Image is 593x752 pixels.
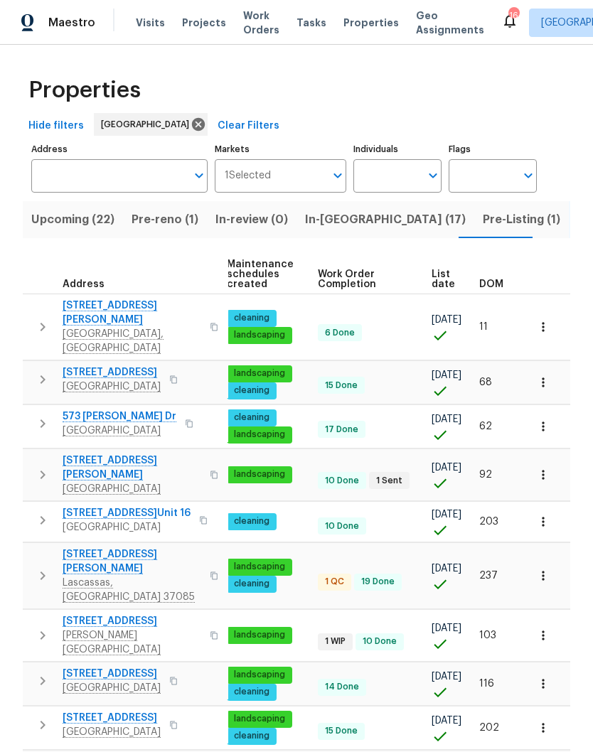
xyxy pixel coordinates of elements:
label: Address [31,145,208,154]
span: Visits [136,16,165,30]
span: landscaping [228,367,291,380]
span: 10 Done [357,635,402,648]
span: In-review (0) [215,210,288,230]
span: 202 [479,723,499,733]
span: [DATE] [432,414,461,424]
span: landscaping [228,468,291,480]
span: Clear Filters [218,117,279,135]
span: 203 [479,517,498,527]
span: 1 Sent [370,475,408,487]
label: Markets [215,145,347,154]
span: landscaping [228,713,291,725]
span: Pre-Listing (1) [483,210,560,230]
div: [GEOGRAPHIC_DATA] [94,113,208,136]
span: 10 Done [319,475,365,487]
span: 10 Done [319,520,365,532]
span: [DATE] [432,370,461,380]
span: [DATE] [432,716,461,726]
label: Individuals [353,145,442,154]
span: cleaning [228,312,275,324]
span: landscaping [228,329,291,341]
span: 1 QC [319,576,350,588]
span: [DATE] [432,315,461,325]
div: 16 [508,9,518,23]
span: [DATE] [432,510,461,520]
span: 14 Done [319,681,365,693]
span: Work Orders [243,9,279,37]
span: 15 Done [319,380,363,392]
span: DOM [479,279,503,289]
span: Geo Assignments [416,9,484,37]
button: Clear Filters [212,113,285,139]
span: Tasks [296,18,326,28]
span: 103 [479,630,496,640]
span: Projects [182,16,226,30]
span: Properties [343,16,399,30]
span: landscaping [228,669,291,681]
span: Maintenance schedules created [227,259,294,289]
span: 62 [479,421,492,431]
span: 1 Selected [225,170,271,182]
span: [GEOGRAPHIC_DATA] [63,520,191,535]
span: Upcoming (22) [31,210,114,230]
span: Properties [28,83,141,97]
span: landscaping [228,429,291,441]
span: [DATE] [432,463,461,473]
button: Open [518,166,538,186]
button: Open [189,166,209,186]
label: Flags [449,145,537,154]
span: cleaning [228,515,275,527]
button: Hide filters [23,113,90,139]
span: 237 [479,571,498,581]
span: Pre-reno (1) [132,210,198,230]
span: 19 Done [356,576,400,588]
span: 11 [479,322,488,332]
span: Hide filters [28,117,84,135]
span: 6 Done [319,327,360,339]
span: landscaping [228,561,291,573]
span: 92 [479,470,492,480]
span: 116 [479,679,494,689]
span: [DATE] [432,672,461,682]
span: 17 Done [319,424,364,436]
span: [DATE] [432,564,461,574]
span: cleaning [228,730,275,742]
span: landscaping [228,629,291,641]
span: cleaning [228,686,275,698]
span: List date [432,269,455,289]
span: Maestro [48,16,95,30]
span: cleaning [228,385,275,397]
span: Work Order Completion [318,269,407,289]
span: [DATE] [432,623,461,633]
span: In-[GEOGRAPHIC_DATA] (17) [305,210,466,230]
button: Open [328,166,348,186]
span: cleaning [228,412,275,424]
span: 68 [479,377,492,387]
span: cleaning [228,578,275,590]
span: 15 Done [319,725,363,737]
span: [GEOGRAPHIC_DATA] [101,117,195,131]
span: 1 WIP [319,635,351,648]
button: Open [423,166,443,186]
span: Address [63,279,105,289]
span: Unit 16 [63,506,191,520]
